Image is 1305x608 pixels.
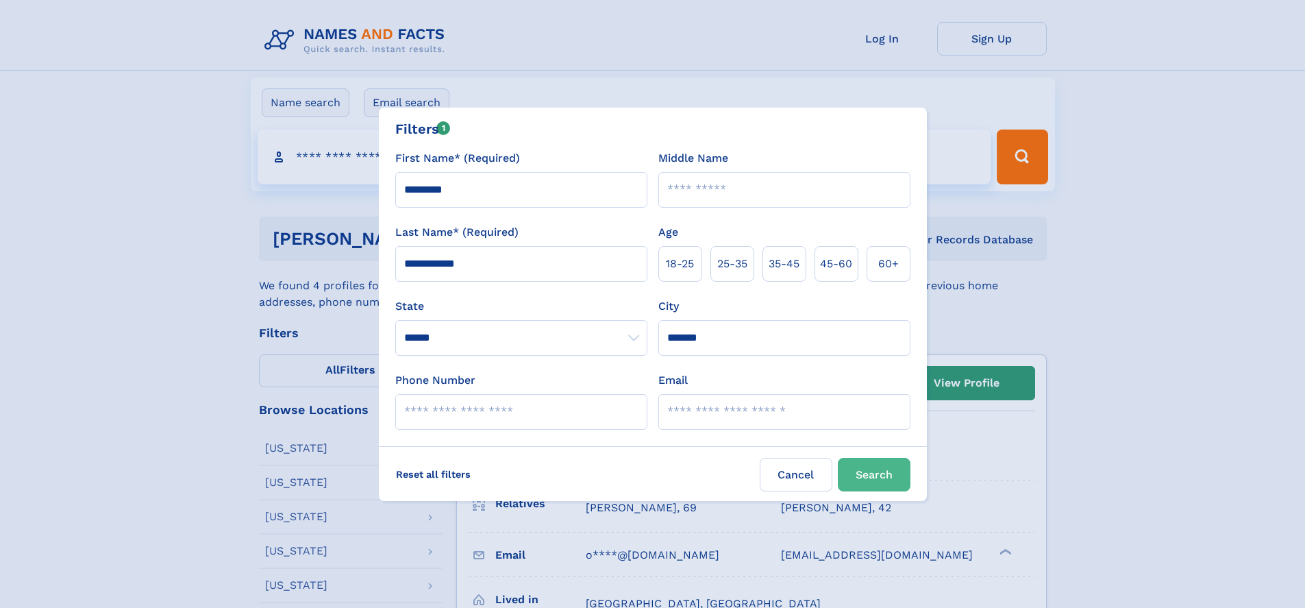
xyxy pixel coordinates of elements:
[717,256,747,272] span: 25‑35
[658,224,678,241] label: Age
[395,119,451,139] div: Filters
[387,458,480,491] label: Reset all filters
[395,298,647,315] label: State
[820,256,852,272] span: 45‑60
[878,256,899,272] span: 60+
[760,458,832,491] label: Cancel
[666,256,694,272] span: 18‑25
[658,150,728,167] label: Middle Name
[395,224,519,241] label: Last Name* (Required)
[658,372,688,389] label: Email
[395,372,475,389] label: Phone Number
[395,150,520,167] label: First Name* (Required)
[769,256,799,272] span: 35‑45
[838,458,910,491] button: Search
[658,298,679,315] label: City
